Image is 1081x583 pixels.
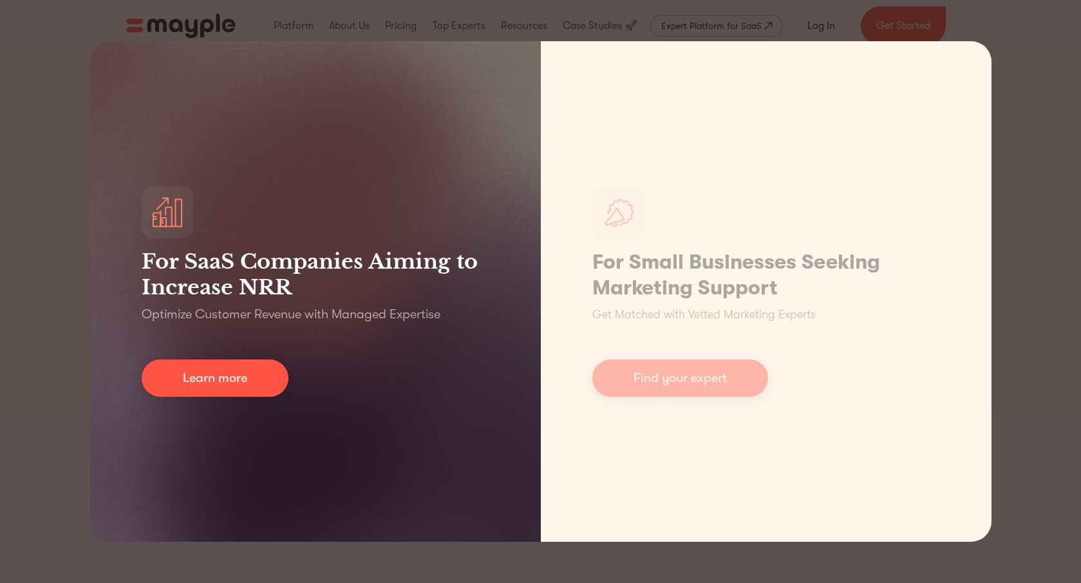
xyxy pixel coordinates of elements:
a: Learn more [142,359,288,397]
p: Get Matched with Vetted Marketing Experts [592,306,816,323]
p: Optimize Customer Revenue with Managed Expertise [142,305,440,323]
a: Find your expert [592,359,768,397]
h1: For Small Businesses Seeking Marketing Support [592,249,940,301]
h3: For SaaS Companies Aiming to Increase NRR [142,249,489,300]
